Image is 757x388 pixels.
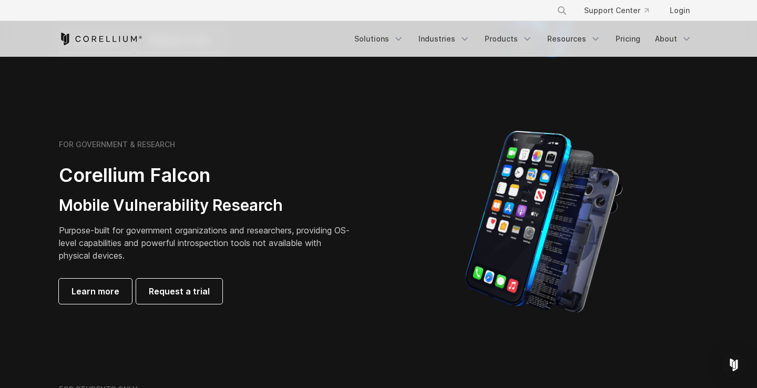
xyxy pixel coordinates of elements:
h6: FOR GOVERNMENT & RESEARCH [59,140,175,149]
a: About [649,29,698,48]
h2: Corellium Falcon [59,164,353,187]
a: Support Center [576,1,657,20]
div: Navigation Menu [348,29,698,48]
p: Purpose-built for government organizations and researchers, providing OS-level capabilities and p... [59,224,353,262]
a: Login [661,1,698,20]
span: Request a trial [149,285,210,298]
a: Learn more [59,279,132,304]
div: Navigation Menu [544,1,698,20]
div: Open Intercom Messenger [721,352,746,377]
a: Pricing [609,29,647,48]
button: Search [553,1,571,20]
h3: Mobile Vulnerability Research [59,196,353,216]
a: Corellium Home [59,33,142,45]
img: iPhone model separated into the mechanics used to build the physical device. [465,130,623,314]
a: Products [478,29,539,48]
a: Industries [412,29,476,48]
span: Learn more [71,285,119,298]
a: Request a trial [136,279,222,304]
a: Resources [541,29,607,48]
a: Solutions [348,29,410,48]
